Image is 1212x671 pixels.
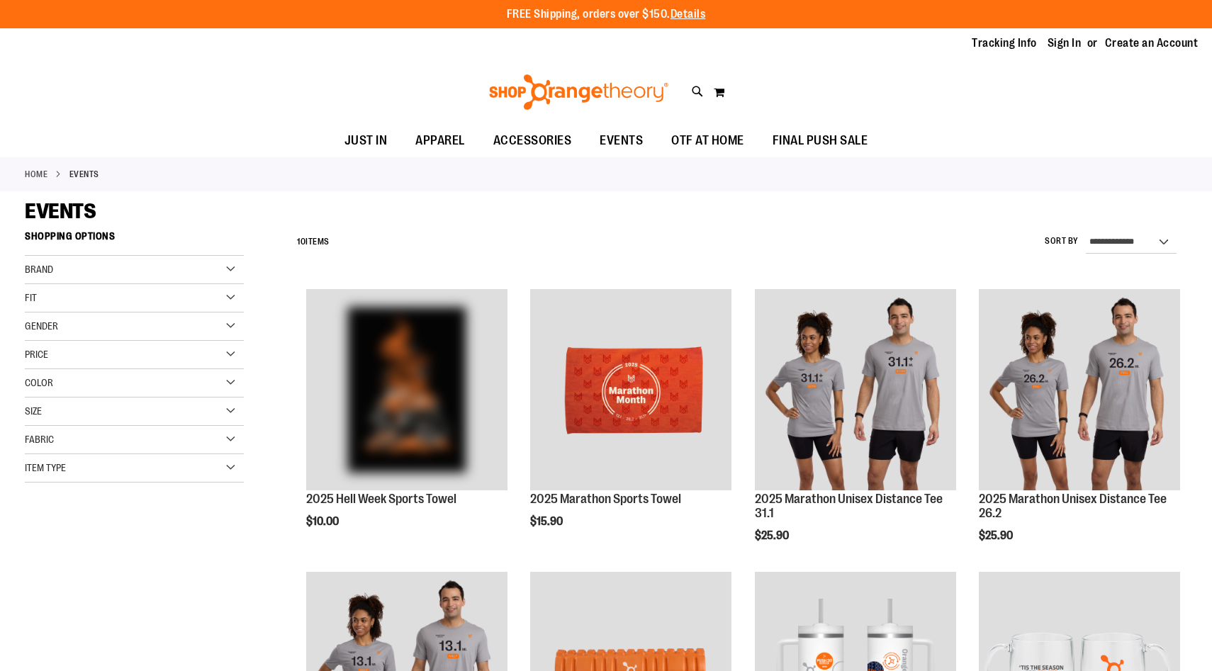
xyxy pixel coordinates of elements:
[979,289,1180,490] img: 2025 Marathon Unisex Distance Tee 26.2
[25,349,48,360] span: Price
[671,125,744,157] span: OTF AT HOME
[25,434,54,445] span: Fabric
[979,492,1167,520] a: 2025 Marathon Unisex Distance Tee 26.2
[306,289,507,490] img: OTF 2025 Hell Week Event Retail
[299,282,515,564] div: product
[530,289,731,492] a: 2025 Marathon Sports Towel
[755,492,943,520] a: 2025 Marathon Unisex Distance Tee 31.1
[657,125,758,157] a: OTF AT HOME
[25,199,96,223] span: EVENTS
[25,320,58,332] span: Gender
[25,224,244,256] strong: Shopping Options
[585,125,657,157] a: EVENTS
[600,125,643,157] span: EVENTS
[1105,35,1199,51] a: Create an Account
[25,405,42,417] span: Size
[69,168,99,181] strong: EVENTS
[507,6,706,23] p: FREE Shipping, orders over $150.
[493,125,572,157] span: ACCESSORIES
[530,289,731,490] img: 2025 Marathon Sports Towel
[25,462,66,473] span: Item Type
[523,282,739,564] div: product
[972,282,1187,577] div: product
[972,35,1037,51] a: Tracking Info
[755,289,956,492] a: 2025 Marathon Unisex Distance Tee 31.1
[1048,35,1082,51] a: Sign In
[773,125,868,157] span: FINAL PUSH SALE
[306,289,507,492] a: OTF 2025 Hell Week Event Retail
[330,125,402,157] a: JUST IN
[979,289,1180,492] a: 2025 Marathon Unisex Distance Tee 26.2
[748,282,963,577] div: product
[25,168,47,181] a: Home
[530,515,565,528] span: $15.90
[306,515,341,528] span: $10.00
[479,125,586,157] a: ACCESSORIES
[758,125,882,157] a: FINAL PUSH SALE
[1045,235,1079,247] label: Sort By
[401,125,479,157] a: APPAREL
[755,289,956,490] img: 2025 Marathon Unisex Distance Tee 31.1
[670,8,706,21] a: Details
[344,125,388,157] span: JUST IN
[415,125,465,157] span: APPAREL
[530,492,681,506] a: 2025 Marathon Sports Towel
[487,74,670,110] img: Shop Orangetheory
[25,377,53,388] span: Color
[25,264,53,275] span: Brand
[297,231,330,253] h2: Items
[755,529,791,542] span: $25.90
[979,529,1015,542] span: $25.90
[306,492,456,506] a: 2025 Hell Week Sports Towel
[25,292,37,303] span: Fit
[297,237,305,247] span: 10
